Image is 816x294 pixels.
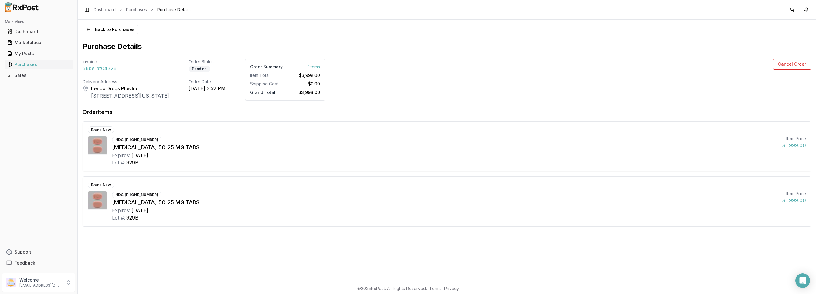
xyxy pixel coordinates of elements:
[5,59,73,70] a: Purchases
[189,85,226,92] div: [DATE] 3:52 PM
[7,61,70,67] div: Purchases
[2,71,75,80] button: Sales
[83,25,138,34] button: Back to Purchases
[126,7,147,13] a: Purchases
[307,63,320,69] span: 2 Item s
[2,258,75,268] button: Feedback
[189,59,226,65] div: Order Status
[429,286,442,291] a: Terms
[88,191,107,209] img: Juluca 50-25 MG TABS
[7,72,70,78] div: Sales
[19,277,62,283] p: Welcome
[112,192,161,198] div: NDC: [PHONE_NUMBER]
[112,152,130,159] div: Expires:
[15,260,35,266] span: Feedback
[157,7,191,13] span: Purchase Details
[126,159,138,166] div: 929B
[782,191,806,197] div: Item Price
[5,26,73,37] a: Dashboard
[112,207,130,214] div: Expires:
[83,79,169,85] div: Delivery Address
[7,29,70,35] div: Dashboard
[250,81,283,87] div: Shipping Cost
[112,159,125,166] div: Lot #:
[5,37,73,48] a: Marketplace
[2,2,41,12] img: RxPost Logo
[93,7,191,13] nav: breadcrumb
[250,72,283,78] div: Item Total
[299,72,320,78] span: $3,998.00
[6,278,16,287] img: User avatar
[7,50,70,57] div: My Posts
[2,38,75,47] button: Marketplace
[5,48,73,59] a: My Posts
[5,19,73,24] h2: Main Menu
[83,65,117,72] span: 56be1af04326
[2,27,75,36] button: Dashboard
[298,88,320,95] span: $3,998.00
[131,152,148,159] div: [DATE]
[2,247,75,258] button: Support
[5,70,73,81] a: Sales
[83,42,142,51] h1: Purchase Details
[782,142,806,149] div: $1,999.00
[287,81,320,87] div: $0.00
[773,59,811,70] button: Cancel Order
[93,7,116,13] a: Dashboard
[19,283,62,288] p: [EMAIL_ADDRESS][DOMAIN_NAME]
[444,286,459,291] a: Privacy
[83,59,169,65] div: Invoice
[250,64,283,70] div: Order Summary
[112,198,777,207] div: [MEDICAL_DATA] 50-25 MG TABS
[189,79,226,85] div: Order Date
[131,207,148,214] div: [DATE]
[2,49,75,58] button: My Posts
[112,214,125,221] div: Lot #:
[782,136,806,142] div: Item Price
[91,85,169,92] div: Lenox Drugs Plus Inc.
[88,126,114,133] div: Brand New
[2,60,75,69] button: Purchases
[88,182,114,188] div: Brand New
[7,40,70,46] div: Marketplace
[250,88,275,95] span: Grand Total
[112,143,777,152] div: [MEDICAL_DATA] 50-25 MG TABS
[83,108,112,116] div: Order Items
[782,197,806,204] div: $1,999.00
[112,137,161,143] div: NDC: [PHONE_NUMBER]
[91,92,169,99] div: [STREET_ADDRESS][US_STATE]
[88,136,107,154] img: Juluca 50-25 MG TABS
[189,66,210,72] div: Pending
[126,214,138,221] div: 929B
[795,273,810,288] div: Open Intercom Messenger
